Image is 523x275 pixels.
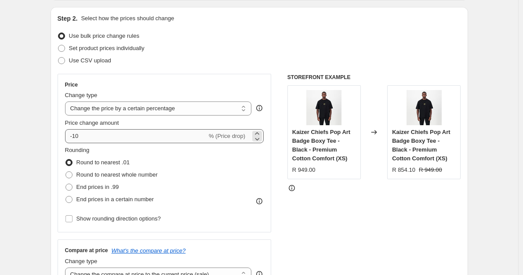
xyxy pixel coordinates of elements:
span: Kaizer Chiefs Pop Art Badge Boxy Tee - Black - Premium Cotton Comfort (XS) [392,129,450,162]
h2: Step 2. [58,14,78,23]
span: % (Price drop) [209,133,245,139]
span: Use bulk price change rules [69,33,139,39]
button: What's the compare at price? [112,247,186,254]
span: Change type [65,258,98,264]
span: Kaizer Chiefs Pop Art Badge Boxy Tee - Black - Premium Cotton Comfort (XS) [292,129,350,162]
div: R 949.00 [292,166,316,174]
div: help [255,104,264,112]
span: Round to nearest whole number [76,171,158,178]
span: Price change amount [65,119,119,126]
span: Use CSV upload [69,57,111,64]
h6: STOREFRONT EXAMPLE [287,74,461,81]
h3: Price [65,81,78,88]
span: Set product prices individually [69,45,145,51]
div: R 854.10 [392,166,415,174]
span: End prices in a certain number [76,196,154,203]
strike: R 949.00 [419,166,442,174]
input: -15 [65,129,207,143]
img: kaizer-chiefs-pop-art-badge-boxy-tee-black-355692_80x.jpg [407,90,442,125]
h3: Compare at price [65,247,108,254]
span: Show rounding direction options? [76,215,161,222]
span: Change type [65,92,98,98]
span: End prices in .99 [76,184,119,190]
img: kaizer-chiefs-pop-art-badge-boxy-tee-black-355692_80x.jpg [306,90,341,125]
p: Select how the prices should change [81,14,174,23]
span: Rounding [65,147,90,153]
span: Round to nearest .01 [76,159,130,166]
